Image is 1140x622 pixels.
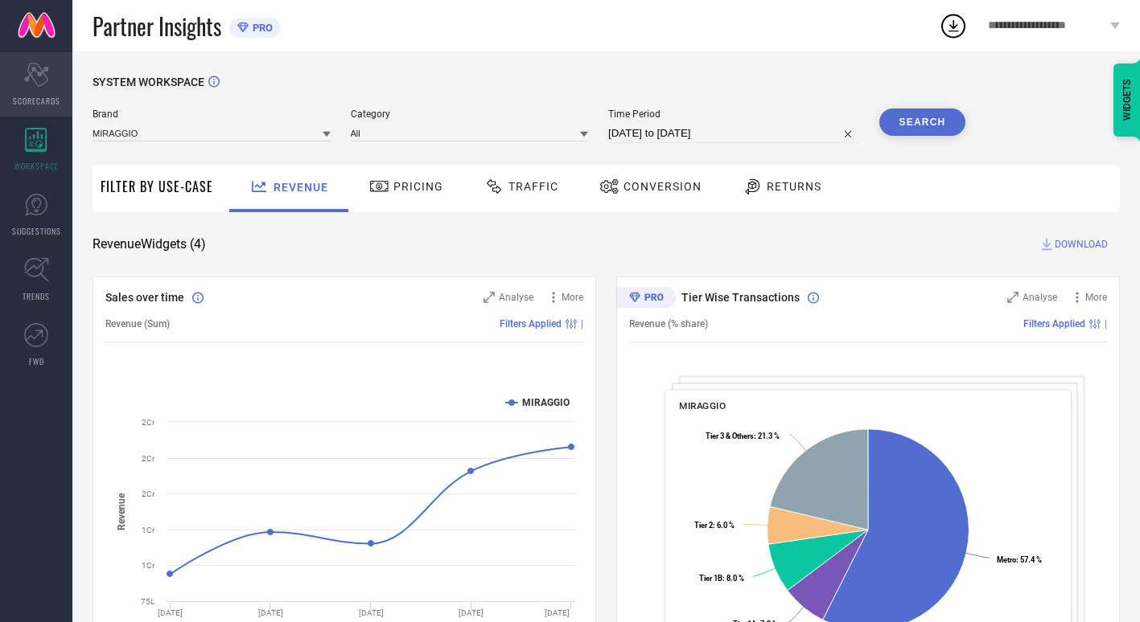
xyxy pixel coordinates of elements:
span: Filter By Use-Case [101,177,213,196]
text: 1Cr [142,561,155,570]
svg: Zoom [1007,292,1019,303]
text: : 8.0 % [699,574,744,583]
span: More [562,292,583,303]
span: MIRAGGIO [679,400,726,411]
span: Time Period [608,108,859,120]
span: TRENDS [23,290,50,302]
button: Search [879,108,966,136]
svg: Zoom [484,292,495,303]
text: [DATE] [158,608,183,617]
span: Revenue Widgets ( 4 ) [93,236,206,252]
text: [DATE] [359,608,384,617]
tspan: Tier 3 & Others [706,432,754,440]
text: [DATE] [258,608,283,617]
span: Revenue (Sum) [105,318,170,329]
text: 75L [141,597,155,606]
span: Tier Wise Transactions [681,291,800,304]
span: WORKSPACE [14,160,59,172]
text: 2Cr [142,454,155,463]
tspan: Metro [997,555,1016,564]
span: Revenue (% share) [629,318,708,329]
span: | [581,318,583,329]
text: [DATE] [545,608,570,617]
span: Filters Applied [1023,318,1085,329]
span: SCORECARDS [13,95,60,107]
div: Premium [616,287,676,311]
text: 1Cr [142,526,155,534]
span: Analyse [1023,292,1057,303]
span: | [1105,318,1107,329]
text: 2Cr [142,418,155,427]
span: Filters Applied [500,318,562,329]
span: Conversion [624,180,702,193]
span: SUGGESTIONS [12,225,61,237]
span: DOWNLOAD [1055,236,1108,252]
text: : 21.3 % [706,432,780,440]
span: Returns [767,180,821,193]
span: Revenue [274,181,328,194]
span: Sales over time [105,291,184,304]
text: MIRAGGIO [522,397,570,408]
span: Analyse [499,292,533,303]
span: More [1085,292,1107,303]
text: 2Cr [142,489,155,498]
input: Select time period [608,124,859,143]
text: : 57.4 % [997,555,1042,564]
span: PRO [249,22,273,34]
text: [DATE] [459,608,484,617]
text: : 6.0 % [694,521,735,530]
span: FWD [29,355,44,367]
span: Partner Insights [93,10,221,43]
span: Traffic [508,180,558,193]
span: Brand [93,108,331,120]
tspan: Tier 1B [699,574,722,583]
span: Category [351,108,589,120]
div: Open download list [939,11,968,40]
span: SYSTEM WORKSPACE [93,76,204,88]
tspan: Tier 2 [694,521,713,530]
tspan: Revenue [116,492,127,530]
span: Pricing [393,180,443,193]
